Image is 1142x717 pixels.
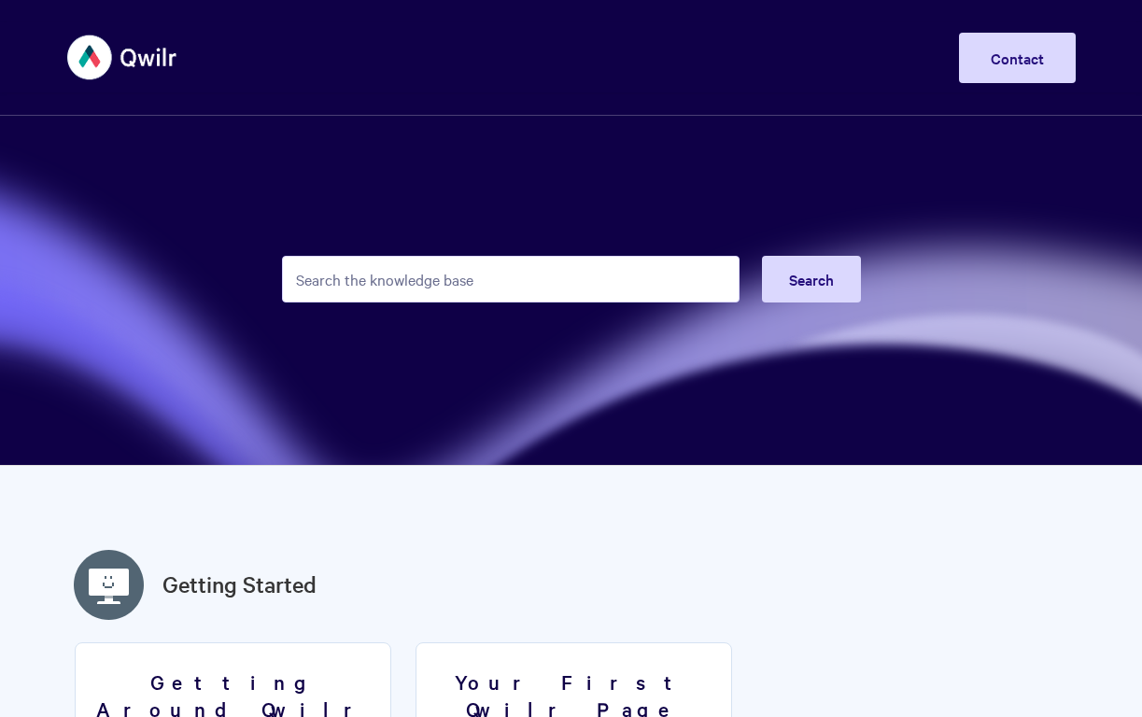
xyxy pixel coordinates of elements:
[959,33,1076,83] a: Contact
[162,568,317,601] a: Getting Started
[762,256,861,302] button: Search
[789,269,834,289] span: Search
[67,22,178,92] img: Qwilr Help Center
[282,256,740,302] input: Search the knowledge base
